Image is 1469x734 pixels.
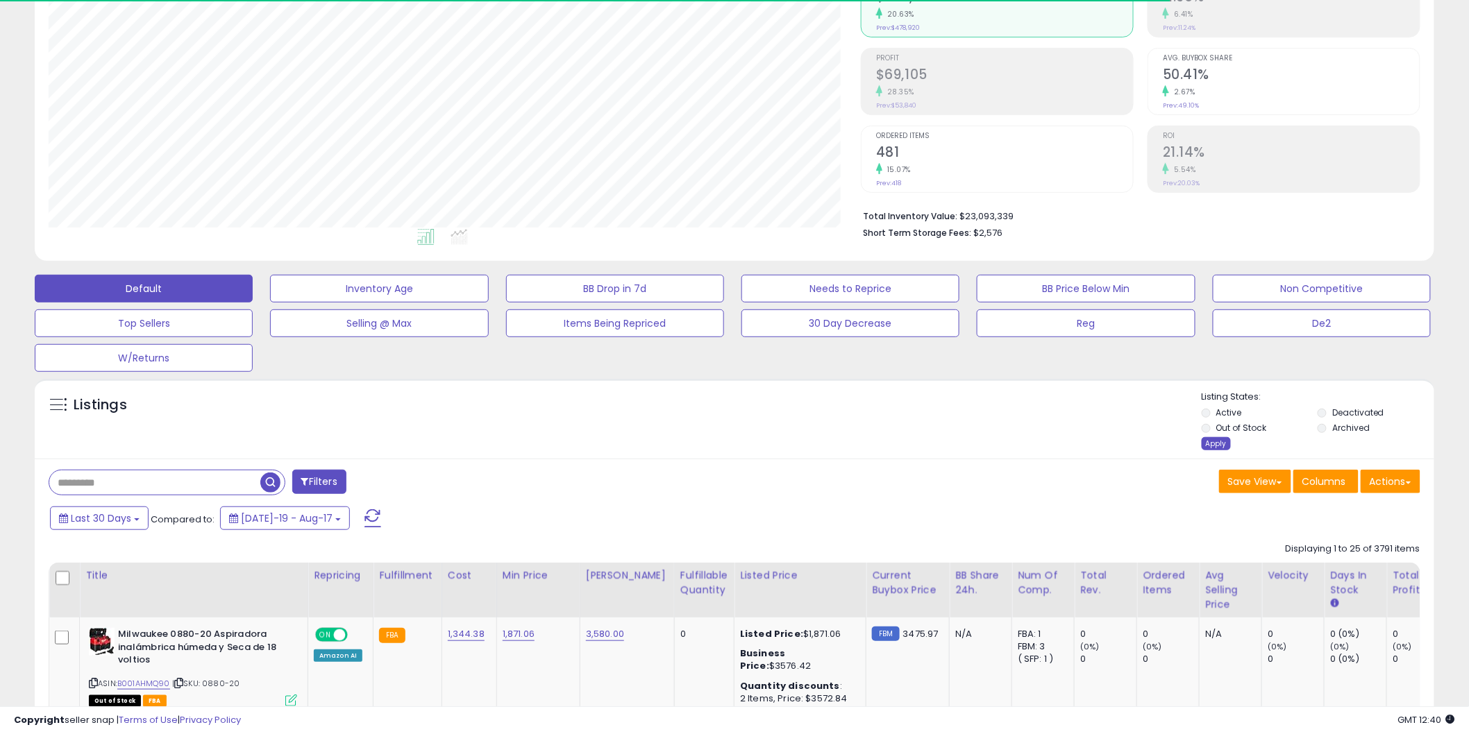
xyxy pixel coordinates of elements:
[503,568,574,583] div: Min Price
[740,627,803,640] b: Listed Price:
[506,309,724,337] button: Items Being Repriced
[151,513,215,526] span: Compared to:
[1393,653,1449,665] div: 0
[448,627,485,641] a: 1,344.38
[1018,640,1064,653] div: FBM: 3
[1169,87,1195,97] small: 2.67%
[1143,653,1199,665] div: 0
[876,24,920,32] small: Prev: $478,920
[876,101,916,110] small: Prev: $53,840
[89,628,297,705] div: ASIN:
[119,713,178,726] a: Terms of Use
[740,628,855,640] div: $1,871.06
[1143,641,1162,652] small: (0%)
[1286,543,1420,556] div: Displaying 1 to 25 of 3791 items
[1163,179,1200,187] small: Prev: 20.03%
[882,164,911,175] small: 15.07%
[506,275,724,302] button: BB Drop in 7d
[740,647,785,672] b: Business Price:
[1219,470,1291,493] button: Save View
[1202,437,1231,450] div: Apply
[876,144,1133,163] h2: 481
[586,568,669,583] div: [PERSON_NAME]
[346,629,368,641] span: OFF
[1163,55,1420,62] span: Avg. Buybox Share
[955,568,1006,597] div: BB Share 24h.
[740,692,855,705] div: 2 Items, Price: $3572.84
[1143,568,1193,597] div: Ordered Items
[1393,641,1412,652] small: (0%)
[1302,475,1346,488] span: Columns
[241,511,333,525] span: [DATE]-19 - Aug-17
[740,705,855,717] div: 50 Items, Price: $3526.3
[220,506,350,530] button: [DATE]-19 - Aug-17
[1080,628,1136,640] div: 0
[977,275,1195,302] button: BB Price Below Min
[740,647,855,672] div: $3576.42
[1332,422,1370,434] label: Archived
[740,680,855,692] div: :
[270,275,488,302] button: Inventory Age
[1018,653,1064,665] div: ( SFP: 1 )
[680,628,723,640] div: 0
[876,55,1133,62] span: Profit
[1163,144,1420,163] h2: 21.14%
[118,628,287,670] b: Milwaukee 0880-20 Aspiradora inalámbrica húmeda y Seca de 18 voltios
[680,568,728,597] div: Fulfillable Quantity
[379,568,435,583] div: Fulfillment
[1393,628,1449,640] div: 0
[903,627,939,640] span: 3475.97
[1080,641,1100,652] small: (0%)
[14,714,241,727] div: seller snap | |
[1268,641,1287,652] small: (0%)
[1216,422,1267,434] label: Out of Stock
[1268,568,1318,583] div: Velocity
[1163,24,1195,32] small: Prev: 11.24%
[1018,568,1068,597] div: Num of Comp.
[977,309,1195,337] button: Reg
[35,309,253,337] button: Top Sellers
[876,133,1133,140] span: Ordered Items
[143,695,167,707] span: FBA
[503,627,535,641] a: 1,871.06
[1143,628,1199,640] div: 0
[882,87,914,97] small: 28.35%
[1268,628,1324,640] div: 0
[14,713,65,726] strong: Copyright
[740,568,860,583] div: Listed Price
[863,227,971,239] b: Short Term Storage Fees:
[317,629,334,641] span: ON
[448,568,491,583] div: Cost
[1080,568,1131,597] div: Total Rev.
[882,9,914,19] small: 20.63%
[973,226,1002,239] span: $2,576
[1393,568,1443,597] div: Total Profit
[1163,101,1199,110] small: Prev: 49.10%
[1080,653,1136,665] div: 0
[1018,628,1064,640] div: FBA: 1
[1213,275,1431,302] button: Non Competitive
[180,713,241,726] a: Privacy Policy
[1361,470,1420,493] button: Actions
[1169,164,1196,175] small: 5.54%
[74,395,127,415] h5: Listings
[1216,407,1242,418] label: Active
[741,309,959,337] button: 30 Day Decrease
[314,649,362,662] div: Amazon AI
[872,568,943,597] div: Current Buybox Price
[740,679,840,692] b: Quantity discounts
[379,628,405,643] small: FBA
[314,568,367,583] div: Repricing
[1268,653,1324,665] div: 0
[85,568,302,583] div: Title
[172,678,240,689] span: | SKU: 0880-20
[1398,713,1455,726] span: 2025-09-17 12:40 GMT
[863,210,957,222] b: Total Inventory Value:
[1332,407,1384,418] label: Deactivated
[1163,133,1420,140] span: ROI
[1330,641,1350,652] small: (0%)
[1205,628,1251,640] div: N/A
[35,275,253,302] button: Default
[955,628,1001,640] div: N/A
[1330,628,1386,640] div: 0 (0%)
